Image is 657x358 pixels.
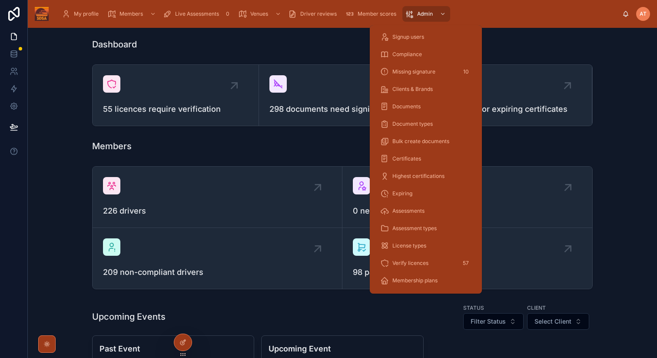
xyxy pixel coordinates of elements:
span: Document types [392,120,433,127]
span: Certificates [392,155,421,162]
span: Select Client [534,317,571,326]
span: Members [119,10,143,17]
a: Verify licences57 [375,255,477,271]
label: Status [463,304,484,311]
a: 55 licences require verification [93,65,259,126]
span: Driver reviews [300,10,337,17]
a: Driver reviews [285,6,343,22]
span: 55 licences require verification [103,103,248,115]
h1: Dashboard [92,38,137,50]
a: Documents [375,99,477,114]
span: 136 expired or expiring certificates [436,103,581,115]
a: Live Assessments0 [160,6,236,22]
a: Assessment types [375,221,477,236]
a: License types [375,238,477,254]
span: Member scores [358,10,396,17]
a: 298 documents need signing [259,65,425,126]
span: 98 paid memberships [353,266,582,278]
a: Signup users [375,29,477,45]
span: Admin [417,10,433,17]
a: Bulk create documents [375,134,477,149]
a: Compliance [375,47,477,62]
h1: Upcoming Events [92,311,166,323]
a: Clients & Brands [375,81,477,97]
a: Expiring [375,186,477,201]
span: Assessments [392,207,425,214]
a: Membership plans [375,273,477,288]
span: Live Assessments [175,10,219,17]
img: App logo [35,7,49,21]
span: 209 non-compliant drivers [103,266,332,278]
h1: Members [92,140,132,152]
label: Client [527,304,546,311]
a: 136 expired or expiring certificates [426,65,592,126]
a: My profile [59,6,105,22]
span: Compliance [392,51,422,58]
a: Member scores [343,6,402,22]
span: Signup users [392,33,424,40]
button: Select Button [463,313,524,330]
button: Select Button [527,313,589,330]
div: 57 [460,258,471,268]
a: 0 new driver signups [342,167,592,228]
a: 209 non-compliant drivers [93,228,342,289]
div: scrollable content [56,4,622,23]
span: Expiring [392,190,412,197]
span: Missing signature [392,68,435,75]
span: 226 drivers [103,205,332,217]
h4: Past Event [100,343,247,355]
span: Documents [392,103,421,110]
h4: Upcoming Event [269,343,416,355]
span: Assessment types [392,225,437,232]
a: Assessments [375,203,477,219]
span: Venues [250,10,268,17]
a: Highest certifications [375,168,477,184]
a: Certificates [375,151,477,167]
a: 226 drivers [93,167,342,228]
span: 298 documents need signing [269,103,415,115]
span: 0 new driver signups [353,205,582,217]
span: Highest certifications [392,173,445,180]
a: Missing signature10 [375,64,477,80]
span: AT [640,10,647,17]
span: License types [392,242,426,249]
span: Verify licences [392,260,428,267]
span: Membership plans [392,277,438,284]
span: Clients & Brands [392,86,433,93]
span: My profile [74,10,99,17]
a: Document types [375,116,477,132]
a: Venues [236,6,285,22]
a: 98 paid memberships [342,228,592,289]
span: Filter Status [471,317,506,326]
div: 0 [222,9,233,19]
a: Admin [402,6,450,22]
a: Members [105,6,160,22]
div: 10 [461,67,471,77]
span: Bulk create documents [392,138,449,145]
